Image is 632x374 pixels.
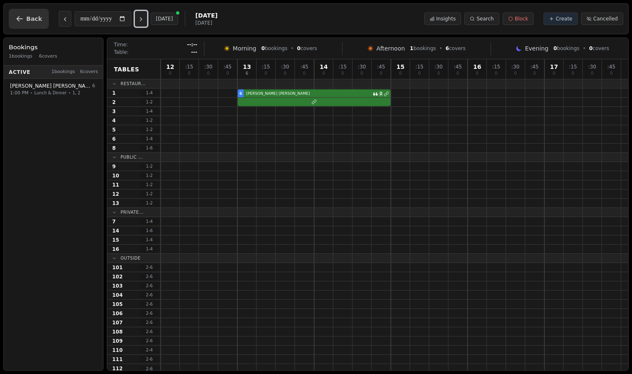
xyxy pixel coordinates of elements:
[112,136,116,142] span: 6
[224,64,232,69] span: : 45
[139,172,159,179] span: 1 - 2
[139,145,159,151] span: 1 - 6
[121,209,144,215] span: Private...
[300,64,308,69] span: : 45
[68,90,71,96] span: •
[550,64,558,70] span: 17
[410,45,436,52] span: bookings
[320,64,327,70] span: 14
[5,80,101,99] button: [PERSON_NAME] [PERSON_NAME]61:00 PM•Lunch & Dinner•1, 2
[112,182,119,188] span: 11
[380,71,382,76] span: 0
[112,301,123,308] span: 105
[112,90,116,96] span: 1
[262,64,270,69] span: : 15
[556,15,572,22] span: Create
[195,20,217,26] span: [DATE]
[544,13,578,25] button: Create
[297,45,317,52] span: covers
[581,13,623,25] button: Cancelled
[185,64,193,69] span: : 15
[424,13,461,25] button: Insights
[92,83,95,90] span: 6
[377,64,385,69] span: : 45
[121,255,141,261] span: Outside
[436,15,456,22] span: Insights
[59,11,71,27] button: Previous day
[139,264,159,270] span: 2 - 6
[139,163,159,169] span: 1 - 2
[456,71,459,76] span: 0
[112,283,123,289] span: 103
[112,126,116,133] span: 5
[246,71,248,76] span: 6
[139,191,159,197] span: 1 - 2
[139,108,159,114] span: 1 - 4
[166,64,174,70] span: 12
[112,292,123,298] span: 104
[139,90,159,96] span: 1 - 4
[572,71,574,76] span: 0
[139,237,159,243] span: 1 - 4
[341,71,344,76] span: 0
[139,126,159,133] span: 1 - 2
[446,45,449,51] span: 6
[515,15,528,22] span: Block
[112,99,116,106] span: 2
[139,99,159,105] span: 1 - 2
[80,68,98,76] span: 6 covers
[139,356,159,362] span: 2 - 6
[291,45,294,52] span: •
[121,154,143,160] span: Public ...
[135,11,147,27] button: Next day
[30,90,33,96] span: •
[204,64,212,69] span: : 30
[139,366,159,372] span: 2 - 6
[514,71,516,76] span: 0
[187,41,197,48] span: --:--
[553,71,555,76] span: 0
[583,45,586,52] span: •
[399,71,402,76] span: 0
[139,273,159,280] span: 2 - 6
[112,172,119,179] span: 10
[112,329,123,335] span: 108
[51,68,75,76] span: 1 bookings
[418,71,420,76] span: 0
[492,64,500,69] span: : 15
[139,338,159,344] span: 2 - 6
[114,65,139,73] span: Tables
[26,16,42,22] span: Back
[207,71,209,76] span: 0
[503,13,534,25] button: Block
[112,338,123,344] span: 109
[358,64,366,69] span: : 30
[114,41,128,48] span: Time:
[322,71,325,76] span: 0
[139,200,159,206] span: 1 - 2
[373,91,378,96] svg: Customer message
[112,273,123,280] span: 102
[569,64,577,69] span: : 15
[610,71,612,76] span: 0
[415,64,423,69] span: : 15
[410,45,413,51] span: 1
[139,347,159,353] span: 2 - 4
[439,45,442,52] span: •
[139,310,159,316] span: 2 - 6
[112,365,123,372] span: 112
[139,329,159,335] span: 2 - 6
[191,49,197,56] span: ---
[262,45,287,52] span: bookings
[233,44,257,53] span: Morning
[139,283,159,289] span: 2 - 6
[139,292,159,298] span: 2 - 6
[360,71,363,76] span: 0
[239,91,242,97] span: 6
[607,64,615,69] span: : 45
[112,163,116,170] span: 9
[226,71,229,76] span: 0
[464,13,499,25] button: Search
[112,108,116,115] span: 3
[339,64,347,69] span: : 15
